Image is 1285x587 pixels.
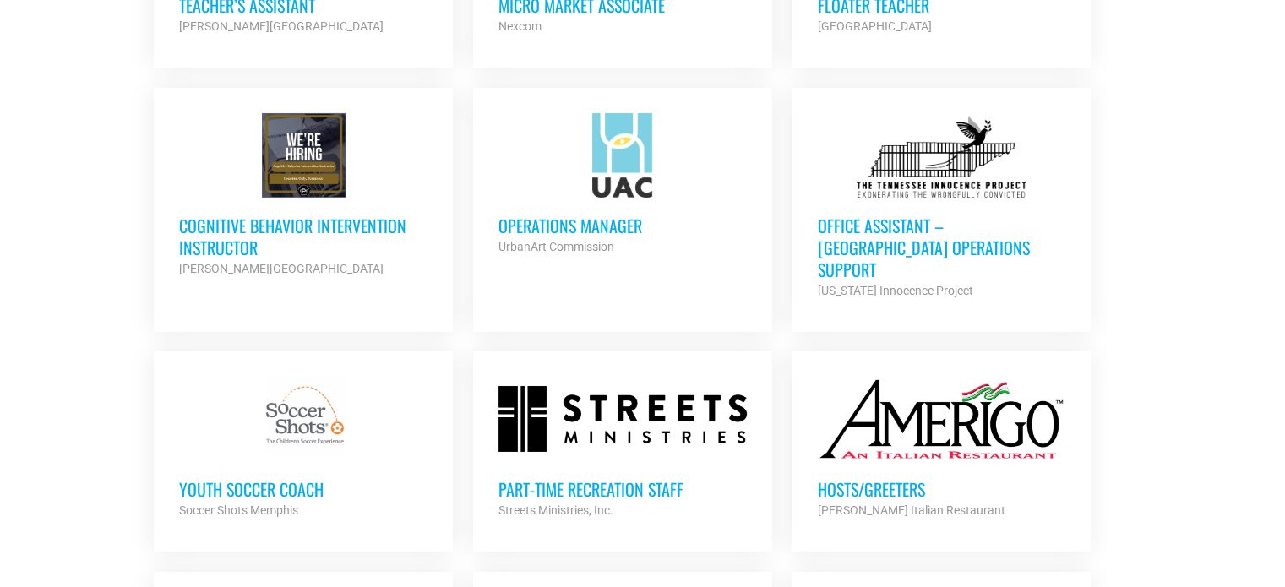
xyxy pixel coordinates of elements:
a: Youth Soccer Coach Soccer Shots Memphis [154,351,453,546]
strong: [US_STATE] Innocence Project [817,284,972,297]
strong: Soccer Shots Memphis [179,503,298,517]
h3: Youth Soccer Coach [179,478,427,500]
a: Office Assistant – [GEOGRAPHIC_DATA] Operations Support [US_STATE] Innocence Project [792,88,1091,326]
strong: Streets Ministries, Inc. [498,503,613,517]
strong: UrbanArt Commission [498,240,614,253]
h3: Operations Manager [498,215,747,236]
a: Part-time Recreation Staff Streets Ministries, Inc. [473,351,772,546]
h3: Hosts/Greeters [817,478,1065,500]
strong: [PERSON_NAME][GEOGRAPHIC_DATA] [179,19,384,33]
strong: [GEOGRAPHIC_DATA] [817,19,931,33]
h3: Office Assistant – [GEOGRAPHIC_DATA] Operations Support [817,215,1065,280]
a: Hosts/Greeters [PERSON_NAME] Italian Restaurant [792,351,1091,546]
a: Cognitive Behavior Intervention Instructor [PERSON_NAME][GEOGRAPHIC_DATA] [154,88,453,304]
strong: Nexcom [498,19,542,33]
strong: [PERSON_NAME] Italian Restaurant [817,503,1005,517]
a: Operations Manager UrbanArt Commission [473,88,772,282]
h3: Part-time Recreation Staff [498,478,747,500]
h3: Cognitive Behavior Intervention Instructor [179,215,427,258]
strong: [PERSON_NAME][GEOGRAPHIC_DATA] [179,262,384,275]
